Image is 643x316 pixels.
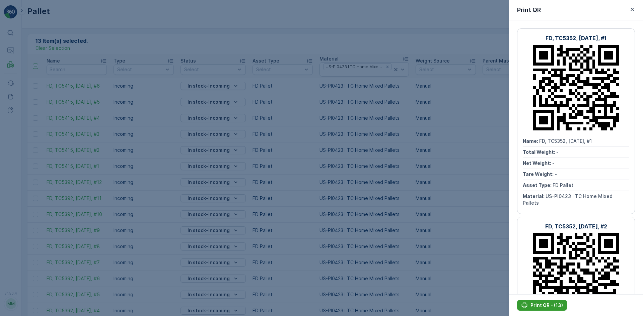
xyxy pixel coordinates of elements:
[6,121,39,126] span: Total Weight :
[523,160,552,166] span: Net Weight :
[6,165,28,171] span: Material :
[517,5,541,15] p: Print QR
[523,193,614,206] span: US-PI0423 I TC Home Mixed Pallets
[22,110,73,115] span: FD, SC7811, [DATE], #1
[6,132,35,137] span: Net Weight :
[291,6,350,14] p: FD, SC7811, [DATE], #1
[523,171,555,177] span: Tare Weight :
[6,110,22,115] span: Name :
[35,154,56,160] span: FD Pallet
[6,154,35,160] span: Asset Type :
[552,160,555,166] span: -
[530,302,563,309] p: Print QR - (13)
[545,222,607,230] p: FD, TC5352, [DATE], #2
[523,182,553,188] span: Asset Type :
[555,171,557,177] span: -
[556,149,559,155] span: -
[553,182,573,188] span: FD Pallet
[39,121,42,126] span: -
[6,143,38,148] span: Tare Weight :
[28,165,113,171] span: US-PI0511 I CRW36571 Rigid Plastics
[523,138,539,144] span: Name :
[523,149,556,155] span: Total Weight :
[517,300,567,311] button: Print QR - (13)
[546,34,606,42] p: FD, TC5352, [DATE], #1
[523,193,546,199] span: Material :
[35,132,38,137] span: -
[38,143,40,148] span: -
[539,138,592,144] span: FD, TC5352, [DATE], #1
